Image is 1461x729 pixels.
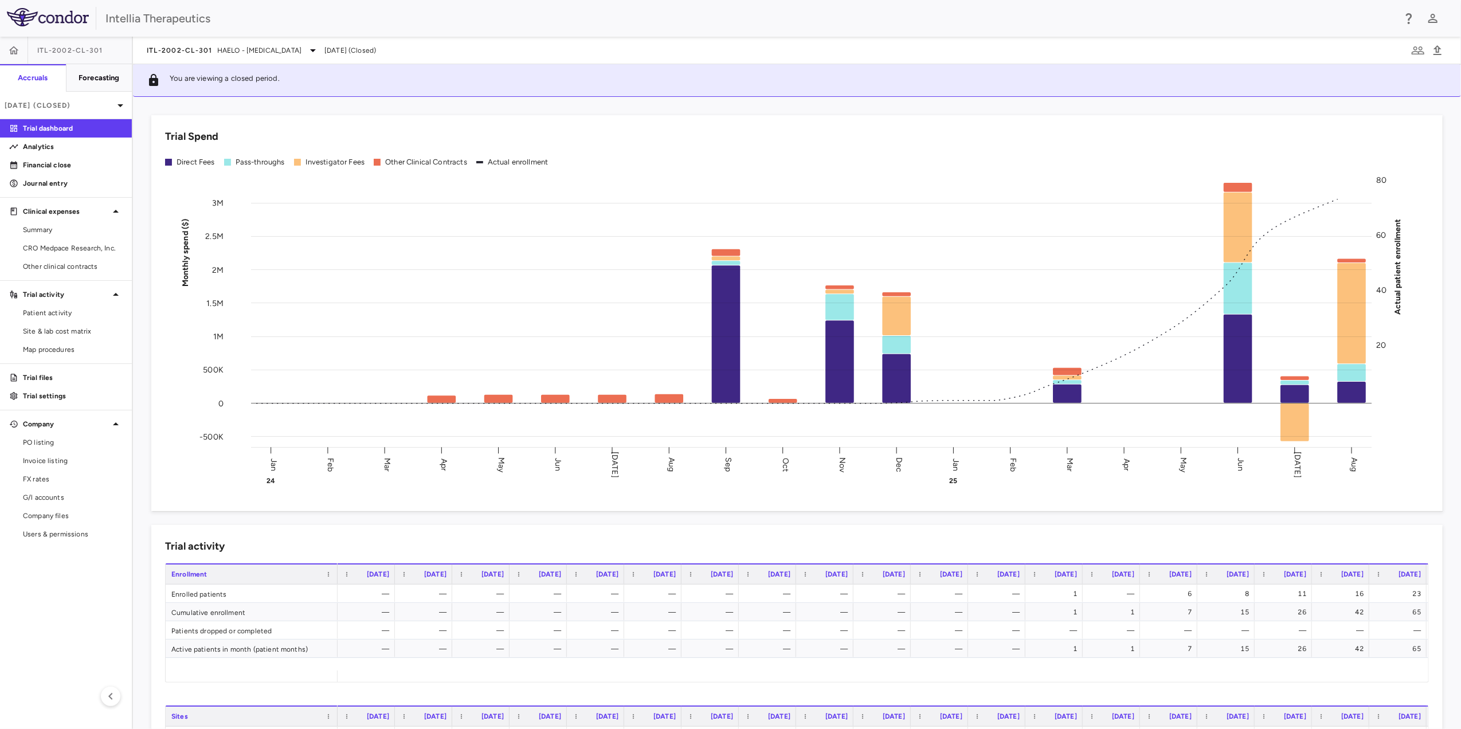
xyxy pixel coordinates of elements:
[23,373,123,383] p: Trial files
[1376,340,1386,350] tspan: 20
[181,218,190,287] tspan: Monthly spend ($)
[553,458,563,471] text: Jun
[978,603,1020,621] div: —
[1322,640,1364,658] div: 42
[324,45,376,56] span: [DATE] (Closed)
[577,640,618,658] div: —
[206,298,224,308] tspan: 1.5M
[1376,175,1386,185] tspan: 80
[1055,570,1077,578] span: [DATE]
[749,640,790,658] div: —
[166,640,338,657] div: Active patients in month (patient months)
[1036,585,1077,603] div: 1
[1322,585,1364,603] div: 16
[348,603,389,621] div: —
[806,640,848,658] div: —
[105,10,1395,27] div: Intellia Therapeutics
[305,157,365,167] div: Investigator Fees
[1208,621,1249,640] div: —
[520,621,561,640] div: —
[1122,458,1132,471] text: Apr
[1265,621,1306,640] div: —
[236,157,285,167] div: Pass-throughs
[864,603,905,621] div: —
[1227,570,1249,578] span: [DATE]
[170,73,280,87] p: You are viewing a closed period.
[348,640,389,658] div: —
[1008,457,1018,471] text: Feb
[212,265,224,275] tspan: 2M
[1236,458,1245,471] text: Jun
[921,640,962,658] div: —
[711,712,733,720] span: [DATE]
[481,570,504,578] span: [DATE]
[634,640,676,658] div: —
[1112,570,1134,578] span: [DATE]
[921,621,962,640] div: —
[205,232,224,241] tspan: 2.5M
[213,332,224,342] tspan: 1M
[463,621,504,640] div: —
[23,437,123,448] span: PO listing
[978,585,1020,603] div: —
[1341,570,1364,578] span: [DATE]
[749,603,790,621] div: —
[463,603,504,621] div: —
[367,712,389,720] span: [DATE]
[634,621,676,640] div: —
[806,585,848,603] div: —
[921,603,962,621] div: —
[577,603,618,621] div: —
[1265,585,1306,603] div: 11
[23,326,123,336] span: Site & lab cost matrix
[806,621,848,640] div: —
[978,640,1020,658] div: —
[463,585,504,603] div: —
[23,142,123,152] p: Analytics
[692,585,733,603] div: —
[1036,603,1077,621] div: 1
[1093,621,1134,640] div: —
[997,570,1020,578] span: [DATE]
[1376,230,1386,240] tspan: 60
[883,712,905,720] span: [DATE]
[23,206,109,217] p: Clinical expenses
[23,344,123,355] span: Map procedures
[166,603,338,621] div: Cumulative enrollment
[385,157,467,167] div: Other Clinical Contracts
[217,45,301,56] span: HAELO - [MEDICAL_DATA]
[1265,640,1306,658] div: 26
[348,585,389,603] div: —
[23,261,123,272] span: Other clinical contracts
[520,603,561,621] div: —
[405,603,446,621] div: —
[424,570,446,578] span: [DATE]
[951,458,961,471] text: Jan
[405,621,446,640] div: —
[1150,585,1192,603] div: 6
[895,457,904,472] text: Dec
[7,8,89,26] img: logo-full-SnFGN8VE.png
[1093,640,1134,658] div: 1
[166,585,338,602] div: Enrolled patients
[768,570,790,578] span: [DATE]
[212,198,224,208] tspan: 3M
[424,712,446,720] span: [DATE]
[23,160,123,170] p: Financial close
[1322,621,1364,640] div: —
[825,712,848,720] span: [DATE]
[692,621,733,640] div: —
[1036,621,1077,640] div: —
[596,570,618,578] span: [DATE]
[1380,640,1421,658] div: 65
[577,585,618,603] div: —
[382,457,392,471] text: Mar
[1055,712,1077,720] span: [DATE]
[1179,457,1189,472] text: May
[1065,457,1075,471] text: Mar
[79,73,120,83] h6: Forecasting
[23,492,123,503] span: G/l accounts
[165,129,218,144] h6: Trial Spend
[481,712,504,720] span: [DATE]
[348,621,389,640] div: —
